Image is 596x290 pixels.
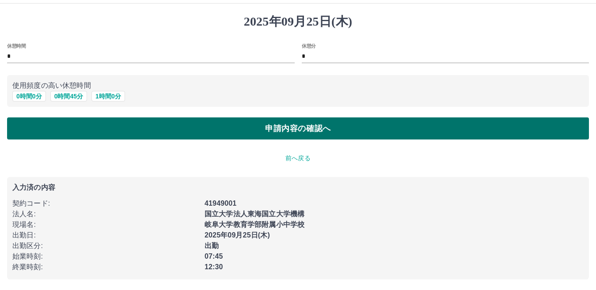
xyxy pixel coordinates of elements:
b: 07:45 [205,252,223,260]
b: 岐阜大学教育学部附属小中学校 [205,221,304,228]
h1: 2025年09月25日(木) [7,14,589,29]
p: 使用頻度の高い休憩時間 [12,80,584,91]
b: 国立大学法人東海国立大学機構 [205,210,304,218]
b: 出勤 [205,242,219,249]
button: 0時間0分 [12,91,46,102]
button: 申請内容の確認へ [7,117,589,139]
b: 12:30 [205,263,223,271]
b: 41949001 [205,200,236,207]
p: 終業時刻 : [12,262,199,272]
label: 休憩時間 [7,42,26,49]
b: 2025年09月25日(木) [205,231,270,239]
button: 0時間45分 [50,91,87,102]
p: 出勤日 : [12,230,199,241]
button: 1時間0分 [91,91,125,102]
p: 入力済の内容 [12,184,584,191]
p: 契約コード : [12,198,199,209]
label: 休憩分 [302,42,316,49]
p: 出勤区分 : [12,241,199,251]
p: 法人名 : [12,209,199,219]
p: 前へ戻る [7,154,589,163]
p: 現場名 : [12,219,199,230]
p: 始業時刻 : [12,251,199,262]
